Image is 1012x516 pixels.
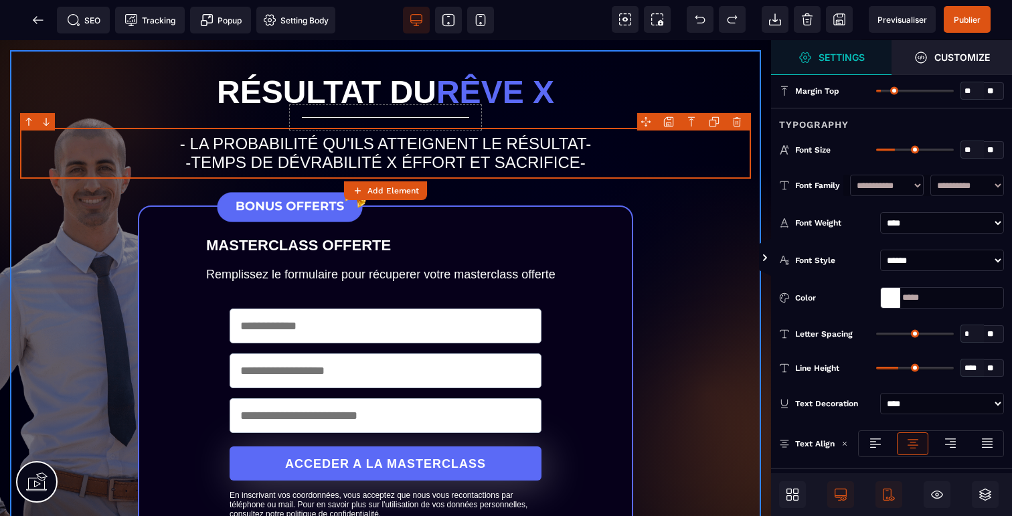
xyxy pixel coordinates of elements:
span: Setting Body [263,13,329,27]
span: Letter Spacing [795,329,853,339]
h1: Résultat du [20,27,751,77]
span: Hide/Show Block [924,481,950,508]
img: 63b5f0a7b40b8c575713f71412baadad_BONUS_OFFERTS.png [206,143,373,191]
strong: Add Element [367,186,419,195]
text: En inscrivant vos coordonnées, vous acceptez que nous vous recontactions par téléphone ou mail. P... [230,447,541,479]
button: ACCEDER A LA MASTERCLASS [230,406,541,440]
span: View components [612,6,639,33]
span: Tracking [124,13,175,27]
span: Margin Top [795,86,839,96]
p: Text Align [779,437,835,450]
span: rêve X [436,34,554,70]
div: Font Weight [795,216,875,230]
button: Add Element [344,181,427,200]
div: Font Style [795,254,875,267]
span: Previsualiser [877,15,927,25]
span: Settings [771,40,892,75]
strong: Settings [819,52,865,62]
span: Open Blocks [779,481,806,508]
span: Screenshot [644,6,671,33]
img: loading [841,440,848,447]
span: Open Layers [972,481,999,508]
span: SEO [67,13,100,27]
text: MASTERCLASS OFFERTE [206,193,565,218]
span: Font Size [795,145,831,155]
div: Typography [771,108,1012,133]
strong: Customize [934,52,990,62]
span: Open Style Manager [892,40,1012,75]
span: Popup [200,13,242,27]
text: Remplissez le formulaire pour récuperer votre masterclass offerte [206,224,565,245]
div: Font Family [795,179,843,192]
span: Desktop Only [827,481,854,508]
span: Publier [954,15,981,25]
span: Preview [869,6,936,33]
span: Line Height [795,363,839,373]
div: Text Decoration [795,397,875,410]
h2: - LA PROBABILITÉ QU'ILS ATTEIGNENT LE RÉSULTAT- -TEMPS DE DÉVRABILITÉ X ÉFFORT ET SACRIFICE- [20,88,751,139]
div: Padding [771,468,1012,493]
div: Color [795,291,875,305]
span: Mobile Only [875,481,902,508]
